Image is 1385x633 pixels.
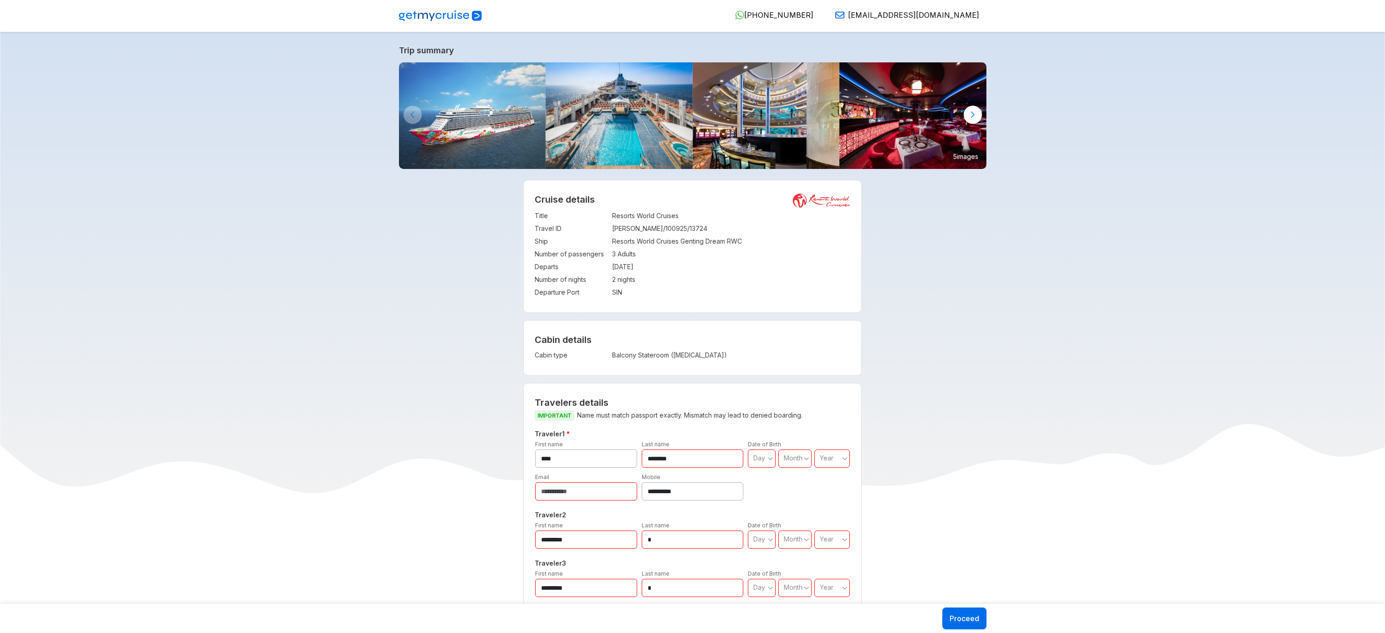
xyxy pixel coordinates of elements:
[535,397,850,408] h2: Travelers details
[804,535,809,544] svg: angle down
[950,149,982,163] small: 5 images
[842,535,848,544] svg: angle down
[642,522,670,529] label: Last name
[728,10,813,20] a: [PHONE_NUMBER]
[735,10,744,20] img: WhatsApp
[535,349,608,362] td: Cabin type
[768,535,773,544] svg: angle down
[768,583,773,592] svg: angle down
[612,286,850,299] td: SIN
[753,454,765,462] span: Day
[535,286,608,299] td: Departure Port
[942,607,986,629] button: Proceed
[535,570,563,577] label: First name
[535,260,608,273] td: Departs
[608,248,612,260] td: :
[748,441,781,448] label: Date of Birth
[608,286,612,299] td: :
[642,441,670,448] label: Last name
[784,535,802,543] span: Month
[612,260,850,273] td: [DATE]
[835,10,844,20] img: Email
[642,474,660,480] label: Mobile
[535,410,574,421] span: IMPORTANT
[842,583,848,592] svg: angle down
[820,583,833,591] span: Year
[693,62,840,169] img: 4.jpg
[839,62,986,169] img: 16.jpg
[612,235,850,248] td: Resorts World Cruises Genting Dream RWC
[642,570,670,577] label: Last name
[753,583,765,591] span: Day
[608,209,612,222] td: :
[753,535,765,543] span: Day
[535,474,549,480] label: Email
[608,222,612,235] td: :
[612,273,850,286] td: 2 nights
[748,570,781,577] label: Date of Birth
[804,454,809,463] svg: angle down
[608,273,612,286] td: :
[848,10,979,20] span: [EMAIL_ADDRESS][DOMAIN_NAME]
[842,454,848,463] svg: angle down
[535,410,850,421] p: Name must match passport exactly. Mismatch may lead to denied boarding.
[784,583,802,591] span: Month
[744,10,813,20] span: [PHONE_NUMBER]
[535,273,608,286] td: Number of nights
[612,248,850,260] td: 3 Adults
[533,558,852,569] h5: Traveler 3
[612,209,850,222] td: Resorts World Cruises
[768,454,773,463] svg: angle down
[399,62,546,169] img: GentingDreambyResortsWorldCruises-KlookIndia.jpg
[535,209,608,222] td: Title
[546,62,693,169] img: Main-Pool-800x533.jpg
[608,235,612,248] td: :
[820,454,833,462] span: Year
[535,334,850,345] h4: Cabin details
[535,194,850,205] h2: Cruise details
[804,583,809,592] svg: angle down
[535,522,563,529] label: First name
[608,349,612,362] td: :
[533,510,852,521] h5: Traveler 2
[612,222,850,235] td: [PERSON_NAME]/100925/13724
[535,248,608,260] td: Number of passengers
[399,46,986,55] a: Trip summary
[535,235,608,248] td: Ship
[748,522,781,529] label: Date of Birth
[784,454,802,462] span: Month
[533,429,852,439] h5: Traveler 1
[535,441,563,448] label: First name
[535,222,608,235] td: Travel ID
[612,349,780,362] td: Balcony Stateroom ([MEDICAL_DATA])
[820,535,833,543] span: Year
[828,10,979,20] a: [EMAIL_ADDRESS][DOMAIN_NAME]
[608,260,612,273] td: :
